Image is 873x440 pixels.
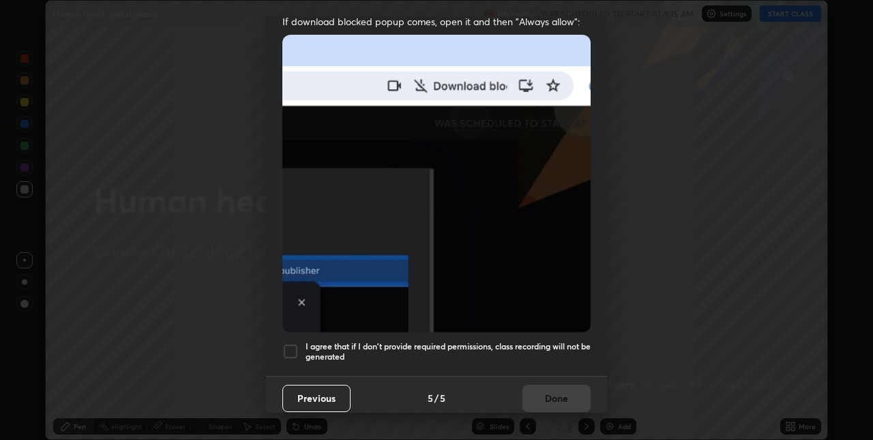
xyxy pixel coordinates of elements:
span: If download blocked popup comes, open it and then "Always allow": [282,15,591,28]
h5: I agree that if I don't provide required permissions, class recording will not be generated [306,341,591,362]
h4: / [434,391,439,405]
h4: 5 [440,391,445,405]
button: Previous [282,385,351,412]
img: downloads-permission-blocked.gif [282,35,591,332]
h4: 5 [428,391,433,405]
